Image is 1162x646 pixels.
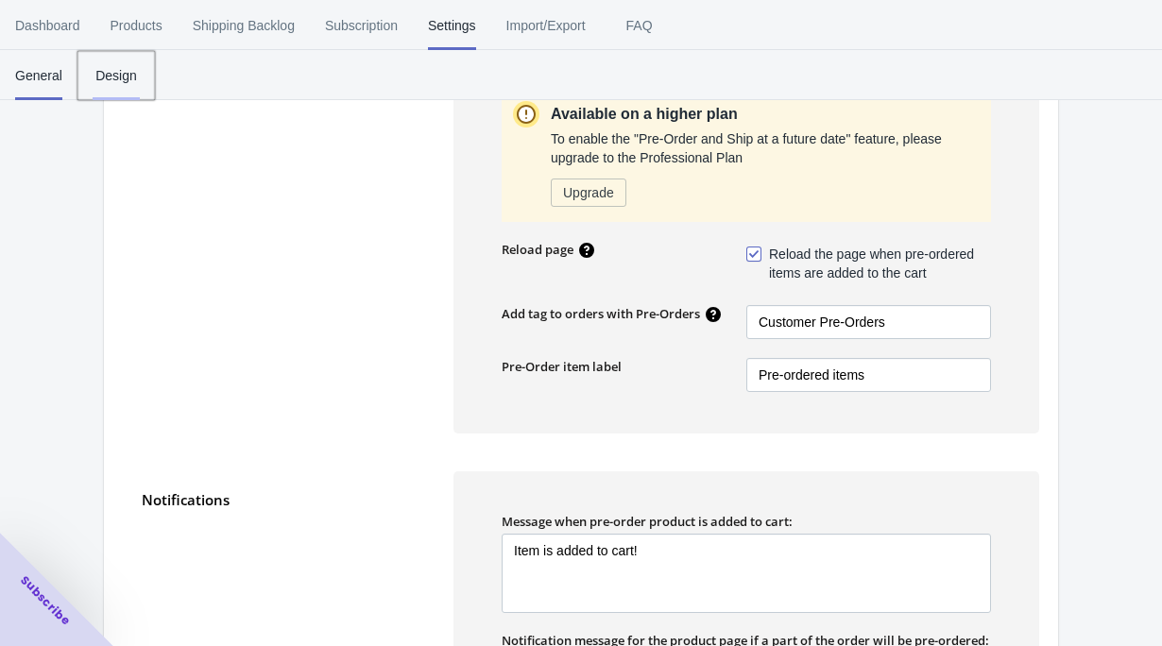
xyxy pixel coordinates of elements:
span: Products [111,1,162,50]
span: Dashboard [15,1,80,50]
span: Subscription [325,1,398,50]
span: Reload the page when pre-ordered items are added to the cart [769,245,991,282]
button: Upgrade [551,178,626,207]
span: General [15,51,62,100]
label: Pre-Order item label [502,358,622,375]
span: Shipping Backlog [193,1,295,50]
span: FAQ [616,1,663,50]
label: Message when pre-order product is added to cart: [502,513,793,530]
label: Reload page [502,241,573,258]
span: Upgrade [563,185,614,200]
span: Import/Export [506,1,586,50]
span: Design [93,51,140,100]
span: Settings [428,1,476,50]
label: Add tag to orders with Pre-Orders [502,305,700,322]
p: Available on a higher plan [551,103,980,126]
p: To enable the "Pre-Order and Ship at a future date" feature, please upgrade to the Professional Plan [551,129,980,167]
textarea: Item is added to cart! [502,534,991,613]
span: Subscribe [17,572,74,629]
label: Notifications [142,490,416,509]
